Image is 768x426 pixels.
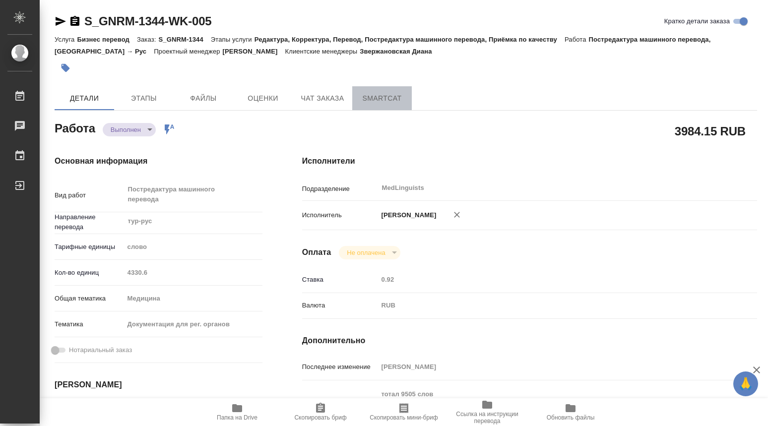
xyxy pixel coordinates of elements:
[223,48,285,55] p: [PERSON_NAME]
[370,414,438,421] span: Скопировать мини-бриф
[360,48,439,55] p: Звержановская Диана
[69,15,81,27] button: Скопировать ссылку
[302,275,378,285] p: Ставка
[733,371,758,396] button: 🙏
[299,92,346,105] span: Чат заказа
[55,155,262,167] h4: Основная информация
[154,48,222,55] p: Проектный менеджер
[158,36,210,43] p: S_GNRM-1344
[55,119,95,136] h2: Работа
[302,155,757,167] h4: Исполнители
[239,92,287,105] span: Оценки
[55,212,124,232] p: Направление перевода
[451,411,523,425] span: Ссылка на инструкции перевода
[302,335,757,347] h4: Дополнительно
[446,204,468,226] button: Удалить исполнителя
[255,36,565,43] p: Редактура, Корректура, Перевод, Постредактура машинного перевода, Приёмка по качеству
[446,398,529,426] button: Ссылка на инструкции перевода
[55,268,124,278] p: Кол-во единиц
[294,414,346,421] span: Скопировать бриф
[124,265,262,280] input: Пустое поле
[69,345,132,355] span: Нотариальный заказ
[84,14,211,28] a: S_GNRM-1344-WK-005
[124,239,262,255] div: слово
[217,414,257,421] span: Папка на Drive
[103,123,156,136] div: Выполнен
[55,36,77,43] p: Услуга
[55,15,66,27] button: Скопировать ссылку для ЯМессенджера
[302,246,331,258] h4: Оплата
[211,36,255,43] p: Этапы услуги
[124,316,262,333] div: Документация для рег. органов
[664,16,730,26] span: Кратко детали заказа
[339,246,400,259] div: Выполнен
[302,301,378,310] p: Валюта
[55,190,124,200] p: Вид работ
[285,48,360,55] p: Клиентские менеджеры
[55,319,124,329] p: Тематика
[55,379,262,391] h4: [PERSON_NAME]
[55,57,76,79] button: Добавить тэг
[108,125,144,134] button: Выполнен
[737,373,754,394] span: 🙏
[180,92,227,105] span: Файлы
[378,210,437,220] p: [PERSON_NAME]
[344,248,388,257] button: Не оплачена
[378,272,719,287] input: Пустое поле
[547,414,595,421] span: Обновить файлы
[302,184,378,194] p: Подразделение
[120,92,168,105] span: Этапы
[279,398,362,426] button: Скопировать бриф
[378,297,719,314] div: RUB
[362,398,446,426] button: Скопировать мини-бриф
[358,92,406,105] span: SmartCat
[55,242,124,252] p: Тарифные единицы
[302,210,378,220] p: Исполнитель
[61,92,108,105] span: Детали
[529,398,612,426] button: Обновить файлы
[378,360,719,374] input: Пустое поле
[565,36,589,43] p: Работа
[675,122,746,139] h2: 3984.15 RUB
[55,294,124,304] p: Общая тематика
[77,36,137,43] p: Бизнес перевод
[137,36,158,43] p: Заказ:
[302,362,378,372] p: Последнее изменение
[124,290,262,307] div: Медицина
[195,398,279,426] button: Папка на Drive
